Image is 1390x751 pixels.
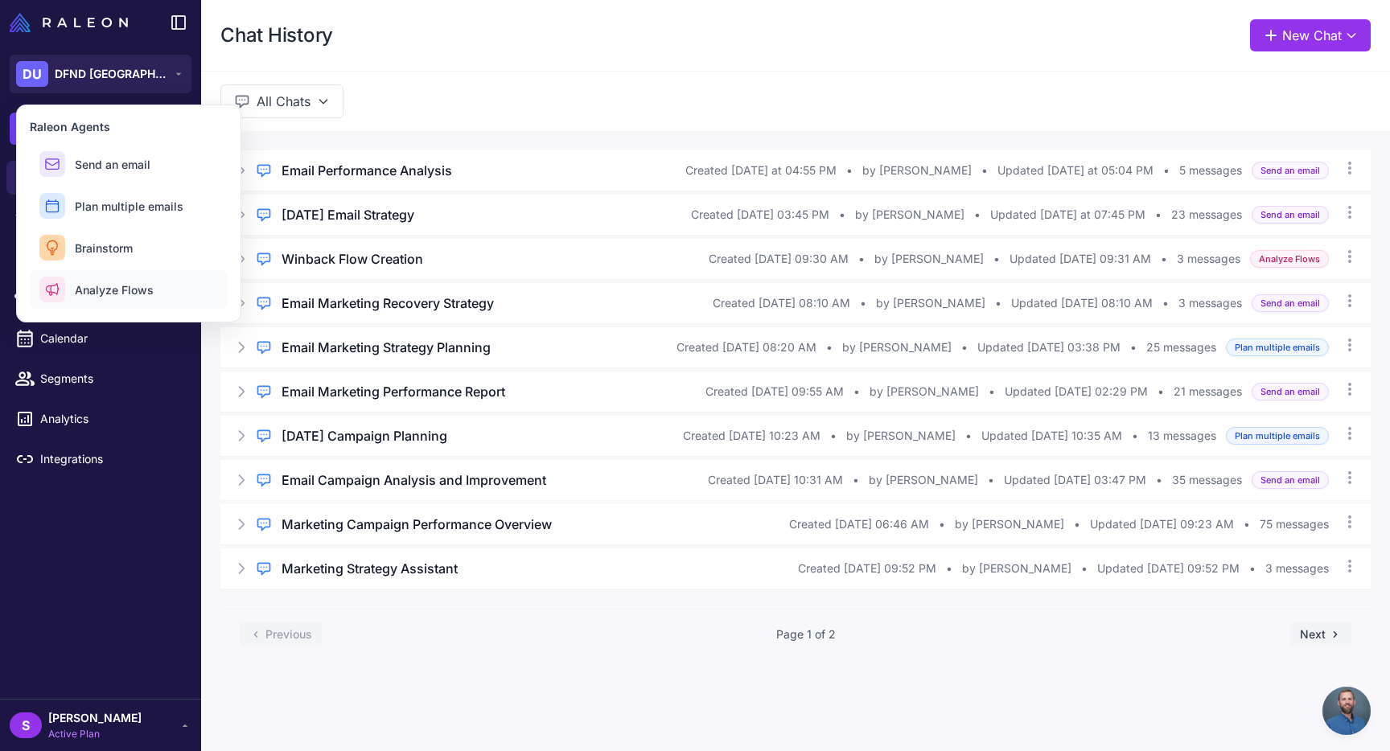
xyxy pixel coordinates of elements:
span: 13 messages [1148,427,1216,445]
span: [PERSON_NAME] [48,709,142,727]
span: • [993,250,1000,268]
span: Analytics [40,410,182,428]
span: Calendar [40,330,182,347]
button: All Chats [220,84,343,118]
span: 3 messages [1177,250,1240,268]
span: by [PERSON_NAME] [846,427,956,445]
h3: Raleon Agents [30,118,228,135]
span: • [1244,515,1250,533]
span: Created [DATE] 10:23 AM [683,427,820,445]
span: • [860,294,866,312]
span: Updated [DATE] at 07:45 PM [990,206,1145,224]
span: by [PERSON_NAME] [842,339,952,356]
button: DUDFND [GEOGRAPHIC_DATA] [10,55,191,93]
span: Plan multiple emails [75,198,183,215]
span: Created [DATE] 09:55 AM [705,383,844,400]
span: Send an email [1252,294,1329,313]
span: Created [DATE] 08:20 AM [676,339,816,356]
span: Updated [DATE] 08:10 AM [1011,294,1153,312]
span: Send an email [75,156,150,173]
span: • [839,206,845,224]
span: Created [DATE] 08:10 AM [713,294,850,312]
span: 75 messages [1260,515,1329,533]
span: • [989,383,995,400]
span: Page 1 of 2 [776,626,836,643]
span: Created [DATE] 03:45 PM [691,206,829,224]
h3: Email Marketing Recovery Strategy [282,293,494,313]
span: 3 messages [1265,560,1329,577]
button: Plan multiple emails [30,187,228,225]
h1: Chat History [220,23,333,48]
span: Send an email [1252,383,1329,401]
a: Analytics [6,402,195,436]
button: Previous [240,622,322,646]
span: • [826,339,833,356]
span: Created [DATE] 09:52 PM [798,560,936,577]
span: Updated [DATE] 09:23 AM [1090,515,1234,533]
span: • [1249,560,1256,577]
span: Updated [DATE] 03:38 PM [977,339,1121,356]
span: • [1081,560,1088,577]
span: DFND [GEOGRAPHIC_DATA] [55,65,167,83]
img: Raleon Logo [10,13,128,32]
span: • [1156,471,1162,489]
a: Integrations [6,442,195,476]
button: New Chat [1250,19,1371,51]
span: • [1162,294,1169,312]
span: by [PERSON_NAME] [855,206,964,224]
a: Chats [6,161,195,195]
span: • [965,427,972,445]
span: • [974,206,981,224]
h3: Email Performance Analysis [282,161,452,180]
span: • [939,515,945,533]
span: • [858,250,865,268]
h3: Email Marketing Performance Report [282,382,505,401]
a: Raleon Logo [10,13,134,32]
span: 21 messages [1174,383,1242,400]
span: • [853,471,859,489]
span: • [946,560,952,577]
span: Integrations [40,450,182,468]
span: Created [DATE] 09:30 AM [709,250,849,268]
span: • [1130,339,1137,356]
button: Brainstorm [30,228,228,267]
h3: Email Campaign Analysis and Improvement [282,470,546,490]
a: Segments [6,362,195,396]
span: Updated [DATE] at 05:04 PM [997,162,1154,179]
a: Knowledge [6,201,195,235]
div: S [10,712,42,738]
h3: Email Marketing Strategy Planning [282,338,491,357]
span: 3 messages [1178,294,1242,312]
span: • [1158,383,1164,400]
span: Analyze Flows [75,281,154,298]
span: Send an email [1252,471,1329,490]
span: by [PERSON_NAME] [876,294,985,312]
span: by [PERSON_NAME] [869,471,978,489]
span: Plan multiple emails [1226,427,1329,445]
button: Analyze Flows [30,270,228,309]
span: • [988,471,994,489]
div: DU [16,61,48,87]
span: Send an email [1252,162,1329,180]
h3: Winback Flow Creation [282,249,423,269]
button: +New Chat [10,113,191,145]
span: by [PERSON_NAME] [962,560,1071,577]
span: • [995,294,1001,312]
h3: Marketing Strategy Assistant [282,559,458,578]
a: Open chat [1322,687,1371,735]
h3: Marketing Campaign Performance Overview [282,515,552,534]
h3: [DATE] Campaign Planning [282,426,447,445]
span: by [PERSON_NAME] [955,515,1064,533]
span: • [1155,206,1162,224]
span: • [1132,427,1138,445]
span: • [1163,162,1170,179]
span: • [1161,250,1167,268]
span: Plan multiple emails [1226,339,1329,357]
span: Analyze Flows [1250,250,1329,269]
span: Created [DATE] at 04:55 PM [685,162,837,179]
a: Calendar [6,322,195,355]
span: • [981,162,988,179]
span: Send an email [1252,206,1329,224]
span: Updated [DATE] 09:52 PM [1097,560,1240,577]
span: Active Plan [48,727,142,741]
